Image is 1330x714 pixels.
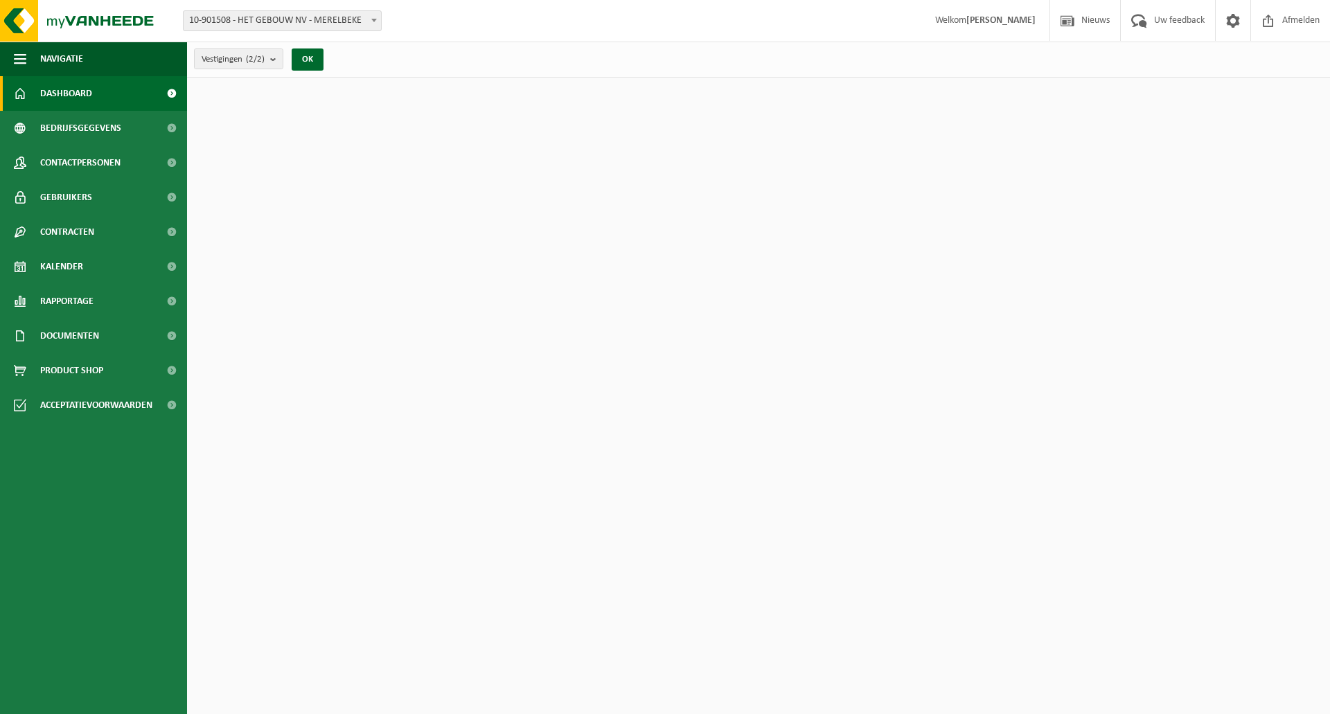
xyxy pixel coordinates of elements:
[40,249,83,284] span: Kalender
[183,10,382,31] span: 10-901508 - HET GEBOUW NV - MERELBEKE
[202,49,265,70] span: Vestigingen
[194,48,283,69] button: Vestigingen(2/2)
[40,42,83,76] span: Navigatie
[966,15,1036,26] strong: [PERSON_NAME]
[40,353,103,388] span: Product Shop
[40,180,92,215] span: Gebruikers
[292,48,323,71] button: OK
[40,319,99,353] span: Documenten
[40,388,152,422] span: Acceptatievoorwaarden
[40,76,92,111] span: Dashboard
[40,215,94,249] span: Contracten
[246,55,265,64] count: (2/2)
[40,145,121,180] span: Contactpersonen
[40,284,94,319] span: Rapportage
[184,11,381,30] span: 10-901508 - HET GEBOUW NV - MERELBEKE
[40,111,121,145] span: Bedrijfsgegevens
